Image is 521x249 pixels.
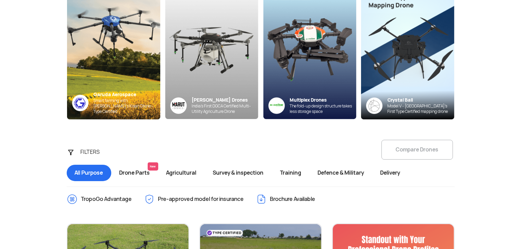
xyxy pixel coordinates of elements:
img: ic_TropoGo_Advantage.png [67,194,78,205]
img: ic_garuda_sky.png [72,95,88,111]
img: ic_Pre-approved.png [144,194,155,205]
span: Agricultural [158,165,205,181]
div: Multiplex Drones [290,97,356,103]
span: Brochure Available [270,194,315,205]
span: Delivery [372,165,408,181]
div: Garuda Aerospace [94,91,160,98]
div: [PERSON_NAME] Drones [192,97,258,103]
div: The fold-up design structure takes less storage space [290,103,356,114]
span: All Purpose [67,165,111,181]
span: Drone Parts [111,165,158,181]
div: Smart farming with [PERSON_NAME]’s Kisan Drone - Type Certified [94,98,160,114]
div: Crystal Ball [388,97,454,103]
span: New [148,162,158,171]
div: India’s First DGCA Certified Multi-Utility Agriculture Drone [192,103,258,114]
span: TropoGo Advantage [81,194,132,205]
div: FILTERS [77,145,112,159]
span: Training [272,165,310,181]
span: Defence & Military [310,165,372,181]
img: crystalball-logo-banner.png [366,98,382,114]
span: Pre-approved model for insurance [158,194,244,205]
img: ic_multiplex_sky.png [268,97,285,114]
img: Group%2036313.png [170,97,187,114]
img: ic_Brochure.png [256,194,267,205]
span: Survey & inspection [205,165,272,181]
div: Model V - [GEOGRAPHIC_DATA]’s First Type Certified mapping drone [388,103,454,114]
